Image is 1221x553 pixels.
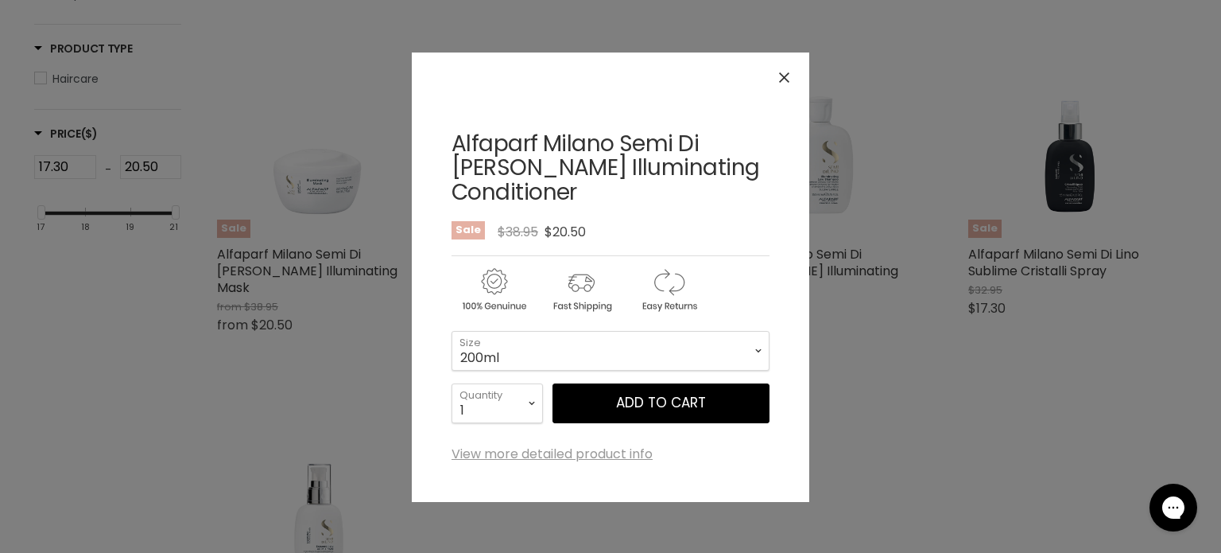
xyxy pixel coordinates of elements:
[545,223,586,241] span: $20.50
[452,447,653,461] a: View more detailed product info
[552,384,769,423] button: Add to cart
[626,266,711,314] img: returns.gif
[1142,478,1205,537] iframe: Gorgias live chat messenger
[498,223,538,241] span: $38.95
[539,266,623,314] img: shipping.gif
[616,393,706,412] span: Add to cart
[452,384,543,423] select: Quantity
[452,266,536,314] img: genuine.gif
[452,221,485,240] span: Sale
[767,60,801,95] button: Close
[452,128,759,208] a: Alfaparf Milano Semi Di [PERSON_NAME] Illuminating Conditioner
